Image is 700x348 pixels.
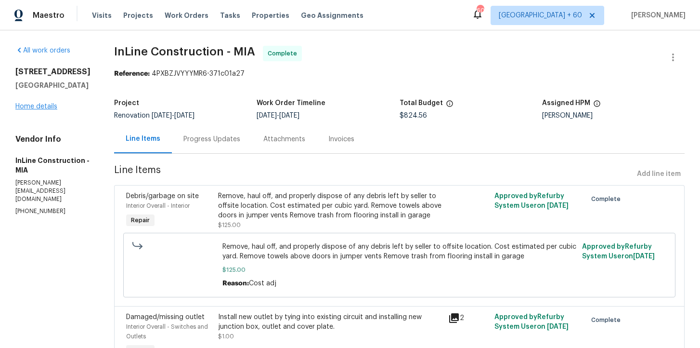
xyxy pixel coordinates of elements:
[301,11,363,20] span: Geo Assignments
[477,6,483,15] div: 605
[218,334,234,339] span: $1.00
[126,193,199,200] span: Debris/garbage on site
[627,11,686,20] span: [PERSON_NAME]
[222,265,576,275] span: $125.00
[126,134,160,144] div: Line Items
[218,222,241,228] span: $125.00
[15,207,91,215] p: [PHONE_NUMBER]
[591,194,624,204] span: Complete
[591,315,624,325] span: Complete
[249,280,276,287] span: Cost adj
[114,69,685,79] div: 4PXBZJVYYYMR6-371c01a27
[222,242,576,261] span: Remove, haul off, and properly dispose of any debris left by seller to offsite location. Cost est...
[263,134,305,144] div: Attachments
[174,112,194,119] span: [DATE]
[15,67,91,77] h2: [STREET_ADDRESS]
[446,100,454,112] span: The total cost of line items that have been proposed by Opendoor. This sum includes line items th...
[218,191,442,220] div: Remove, haul off, and properly dispose of any debris left by seller to offsite location. Cost est...
[400,100,443,107] h5: Total Budget
[279,112,299,119] span: [DATE]
[15,47,70,54] a: All work orders
[328,134,354,144] div: Invoices
[400,112,427,119] span: $824.56
[218,312,442,332] div: Install new outlet by tying into existing circuit and installing new junction box, outlet and cov...
[252,11,289,20] span: Properties
[127,215,154,225] span: Repair
[633,253,655,260] span: [DATE]
[114,46,255,57] span: InLine Construction - MIA
[123,11,153,20] span: Projects
[494,314,569,330] span: Approved by Refurby System User on
[222,280,249,287] span: Reason:
[114,165,633,183] span: Line Items
[499,11,582,20] span: [GEOGRAPHIC_DATA] + 60
[15,80,91,90] h5: [GEOGRAPHIC_DATA]
[114,100,139,107] h5: Project
[126,324,208,339] span: Interior Overall - Switches and Outlets
[15,179,91,203] p: [PERSON_NAME][EMAIL_ADDRESS][DOMAIN_NAME]
[448,312,489,324] div: 2
[126,203,190,209] span: Interior Overall - Interior
[547,323,569,330] span: [DATE]
[268,49,301,58] span: Complete
[494,193,569,209] span: Approved by Refurby System User on
[542,100,590,107] h5: Assigned HPM
[33,11,65,20] span: Maestro
[126,314,205,321] span: Damaged/missing outlet
[593,100,601,112] span: The hpm assigned to this work order.
[152,112,194,119] span: -
[152,112,172,119] span: [DATE]
[165,11,208,20] span: Work Orders
[92,11,112,20] span: Visits
[547,202,569,209] span: [DATE]
[257,112,299,119] span: -
[183,134,240,144] div: Progress Updates
[220,12,240,19] span: Tasks
[114,112,194,119] span: Renovation
[15,103,57,110] a: Home details
[15,134,91,144] h4: Vendor Info
[15,156,91,175] h5: InLine Construction - MIA
[114,70,150,77] b: Reference:
[257,100,325,107] h5: Work Order Timeline
[542,112,685,119] div: [PERSON_NAME]
[257,112,277,119] span: [DATE]
[582,243,655,260] span: Approved by Refurby System User on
